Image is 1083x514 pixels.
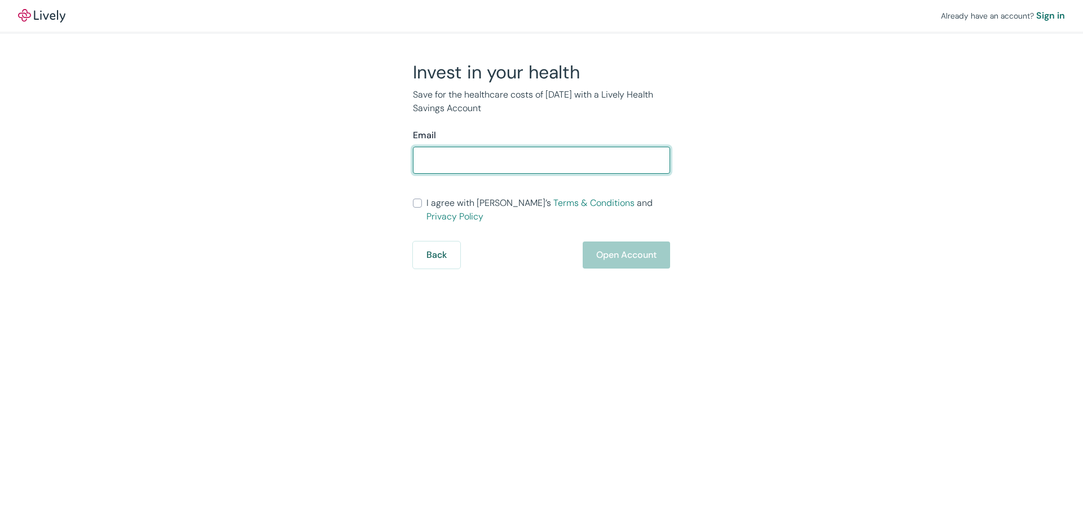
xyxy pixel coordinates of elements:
span: I agree with [PERSON_NAME]’s and [426,196,670,223]
label: Email [413,129,436,142]
h2: Invest in your health [413,61,670,84]
p: Save for the healthcare costs of [DATE] with a Lively Health Savings Account [413,88,670,115]
img: Lively [18,9,65,23]
div: Already have an account? [941,9,1065,23]
a: Privacy Policy [426,210,483,222]
button: Back [413,241,460,269]
a: LivelyLively [18,9,65,23]
a: Sign in [1036,9,1065,23]
a: Terms & Conditions [553,197,635,209]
